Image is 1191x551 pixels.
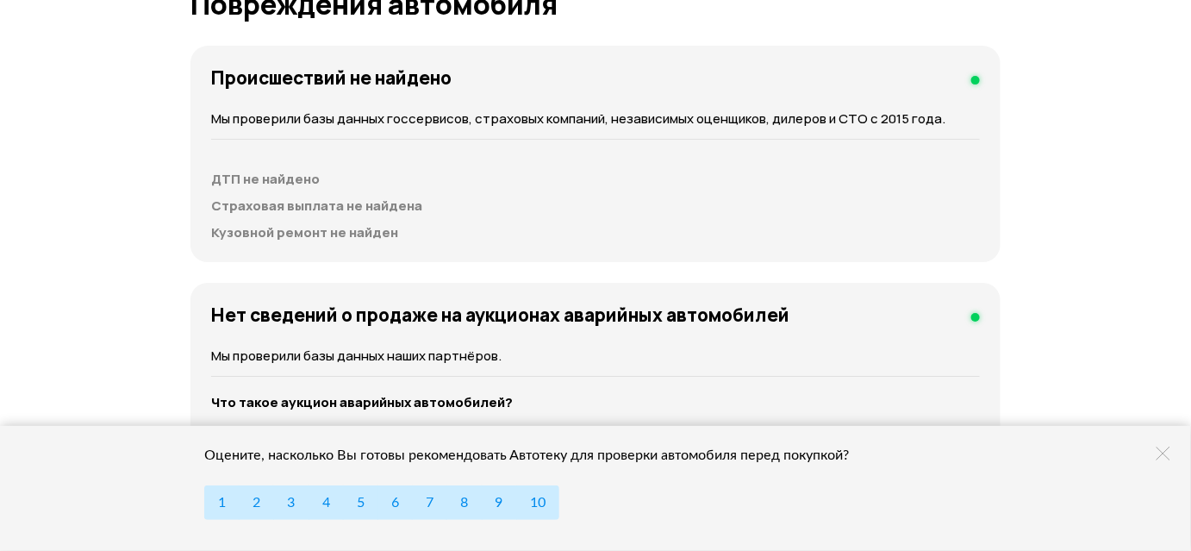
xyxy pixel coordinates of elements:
[482,485,517,520] button: 9
[204,485,240,520] button: 1
[211,393,513,411] strong: Что такое аукцион аварийных автомобилей?
[218,496,226,510] span: 1
[377,485,413,520] button: 6
[253,496,260,510] span: 2
[516,485,559,520] button: 10
[530,496,546,510] span: 10
[211,66,452,89] h4: Происшествий не найдено
[343,485,378,520] button: 5
[204,447,872,464] div: Оцените, насколько Вы готовы рекомендовать Автотеку для проверки автомобиля перед покупкой?
[446,485,482,520] button: 8
[496,496,503,510] span: 9
[288,496,296,510] span: 3
[322,496,330,510] span: 4
[412,485,447,520] button: 7
[211,170,320,188] strong: ДТП не найдено
[211,223,398,241] strong: Кузовной ремонт не найден
[426,496,433,510] span: 7
[211,304,789,326] h4: Нет сведений о продаже на аукционах аварийных автомобилей
[211,197,422,215] strong: Страховая выплата не найдена
[239,485,274,520] button: 2
[211,110,980,128] p: Мы проверили базы данных госсервисов, страховых компаний, независимых оценщиков, дилеров и СТО с ...
[357,496,365,510] span: 5
[273,485,309,520] button: 3
[461,496,469,510] span: 8
[309,485,344,520] button: 4
[211,347,980,366] p: Мы проверили базы данных наших партнёров.
[391,496,399,510] span: 6
[211,423,980,460] p: Это место, куда попадают автомобили с сильными повреждениями, например после аварии, пожара или с...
